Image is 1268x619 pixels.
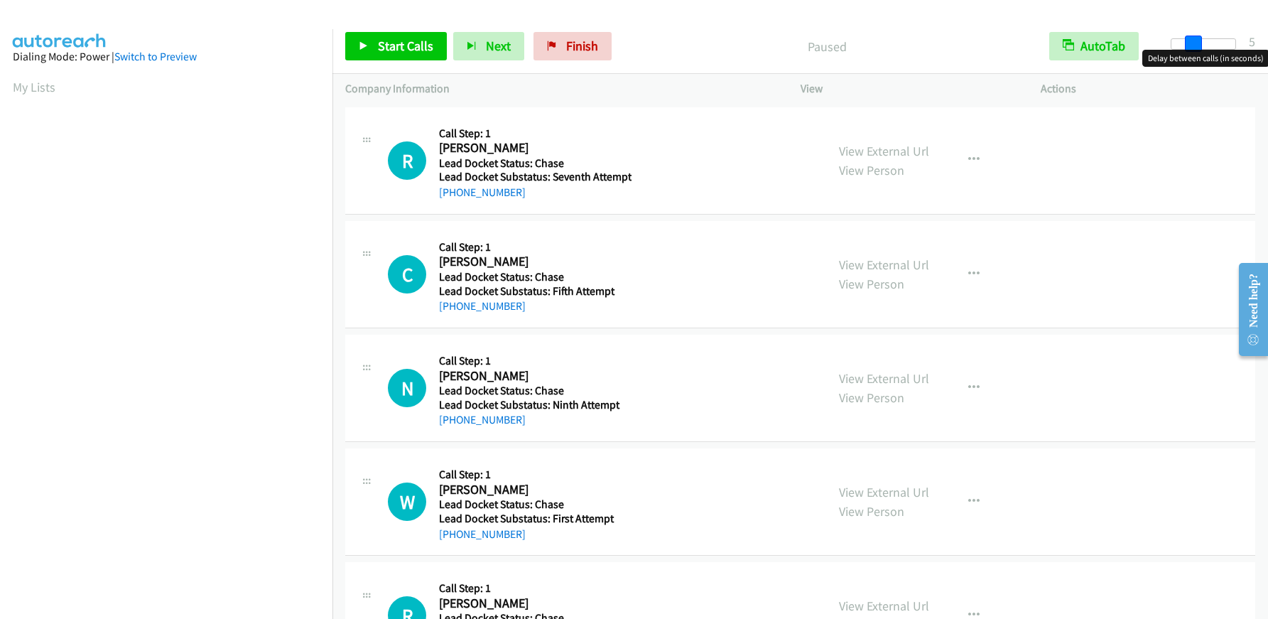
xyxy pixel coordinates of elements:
h5: Call Step: 1 [439,127,632,141]
button: Next [453,32,524,60]
div: 5 [1249,32,1255,51]
h5: Lead Docket Substatus: Fifth Attempt [439,284,628,298]
h5: Call Step: 1 [439,354,628,368]
h5: Call Step: 1 [439,468,628,482]
a: Switch to Preview [114,50,197,63]
div: The call is yet to be attempted [388,369,426,407]
h5: Lead Docket Substatus: First Attempt [439,512,628,526]
a: View Person [839,162,904,178]
div: The call is yet to be attempted [388,141,426,180]
span: Next [486,38,511,54]
a: My Lists [13,79,55,95]
h5: Lead Docket Status: Chase [439,270,628,284]
a: View Person [839,503,904,520]
a: View External Url [839,484,929,500]
a: [PHONE_NUMBER] [439,527,526,541]
a: View External Url [839,370,929,387]
a: View Person [839,389,904,406]
span: Start Calls [378,38,433,54]
a: [PHONE_NUMBER] [439,299,526,313]
h5: Lead Docket Status: Chase [439,156,632,171]
div: Dialing Mode: Power | [13,48,320,65]
a: [PHONE_NUMBER] [439,413,526,426]
h1: W [388,483,426,521]
h2: [PERSON_NAME] [439,254,628,270]
a: View External Url [839,143,929,159]
div: The call is yet to be attempted [388,483,426,521]
h5: Lead Docket Substatus: Seventh Attempt [439,170,632,184]
a: View Person [839,276,904,292]
button: AutoTab [1049,32,1139,60]
h5: Lead Docket Status: Chase [439,384,628,398]
h2: [PERSON_NAME] [439,482,628,498]
h2: [PERSON_NAME] [439,368,628,384]
h2: [PERSON_NAME] [439,596,628,612]
p: Actions [1041,80,1255,97]
a: View External Url [839,598,929,614]
h1: R [388,141,426,180]
span: Finish [566,38,598,54]
h2: [PERSON_NAME] [439,140,628,156]
h5: Lead Docket Substatus: Ninth Attempt [439,398,628,412]
h5: Call Step: 1 [439,240,628,254]
a: View External Url [839,257,929,273]
p: Paused [631,37,1024,56]
a: [PHONE_NUMBER] [439,185,526,199]
h1: N [388,369,426,407]
h1: C [388,255,426,294]
h5: Lead Docket Status: Chase [439,497,628,512]
p: Company Information [345,80,775,97]
div: The call is yet to be attempted [388,255,426,294]
p: View [801,80,1015,97]
a: Finish [533,32,612,60]
a: Start Calls [345,32,447,60]
iframe: Resource Center [1227,253,1268,366]
h5: Call Step: 1 [439,581,628,596]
